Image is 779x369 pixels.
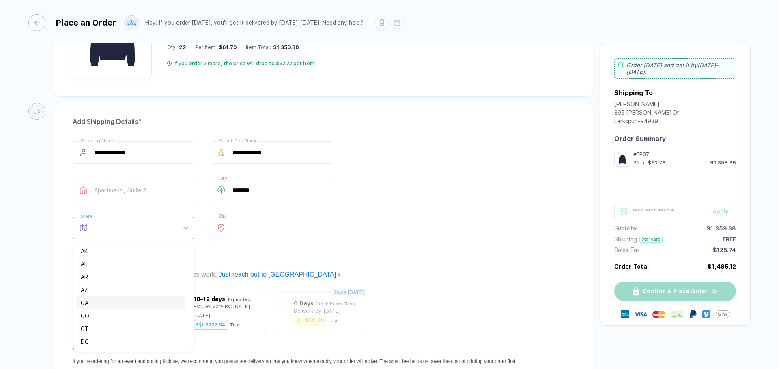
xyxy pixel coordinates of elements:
[76,258,185,271] div: AL
[614,225,637,232] div: Subtotal
[179,294,260,329] div: 10–12 days ExpeditedEst. Delivery By: [DATE]–[DATE]$202.84Total
[174,60,316,67] div: If you order 2 more, the price will drop to $52.22 per item.
[614,89,653,97] div: Shipping To
[710,160,736,166] div: $1,359.38
[194,302,260,320] div: Est. Delivery By: [DATE]–[DATE]
[125,16,139,30] img: user profile
[81,324,180,333] div: CT
[195,44,237,50] div: Per Item:
[614,101,679,109] div: [PERSON_NAME]
[652,308,665,321] img: master-card
[246,44,299,50] div: Item Total:
[73,358,517,365] p: If you're ordering for an event and cutting it close, we recommend you guarantee delivery so that...
[614,109,679,118] div: 395 [PERSON_NAME] Dr
[81,273,180,282] div: AR
[56,18,116,28] div: Place an Order
[230,322,241,327] div: Total
[639,236,663,243] div: Standard
[76,271,185,284] div: AR
[702,203,736,220] button: Apply
[634,308,647,321] img: visa
[228,295,250,304] div: Expedited
[217,44,237,50] div: $61.79
[633,160,640,166] div: 22
[614,135,736,143] div: Order Summary
[614,247,640,253] div: Sales Tax
[671,310,684,318] img: cheque
[219,271,341,278] a: Just reach out to [GEOGRAPHIC_DATA]
[716,307,730,321] img: GPay
[73,341,517,354] h2: Guarantee Delivery
[723,236,736,243] div: FREE
[81,286,180,294] div: AZ
[76,322,185,335] div: CT
[81,337,180,346] div: DC
[648,160,666,166] div: $61.79
[145,19,363,26] div: Hey! If you order [DATE], you'll get it delivered by [DATE]–[DATE]. Need any help?
[73,268,575,281] div: Need it faster? We can make most timelines work.
[194,294,225,303] div: 10–12 days
[76,296,185,309] div: CA
[76,309,185,322] div: CO
[76,335,185,348] div: DC
[641,160,646,166] div: x
[706,225,736,232] div: $1,359.38
[271,44,299,50] div: $1,359.38
[177,44,186,50] span: 22
[614,118,679,126] div: Larkspur , - 94939
[616,153,628,165] img: 1759886022791xhiup_nt_front.png
[712,208,736,215] div: Apply
[614,263,649,270] div: Order Total
[708,263,736,270] div: $1,485.12
[76,245,185,258] div: AK
[614,236,637,243] div: Shipping
[167,44,186,50] div: Qty:
[81,247,180,256] div: AK
[194,320,228,330] div: $202.84
[713,247,736,253] div: $125.74
[73,115,575,128] div: Add Shipping Details
[81,260,180,269] div: AL
[633,151,736,157] div: #FP87
[689,310,697,318] img: Paypal
[702,310,710,318] img: Venmo
[81,299,180,307] div: CA
[621,310,629,318] img: express
[614,58,736,79] div: Order [DATE] and get it by [DATE]–[DATE] .
[73,255,575,268] div: Shipping Method
[76,284,185,296] div: AZ
[81,311,180,320] div: CO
